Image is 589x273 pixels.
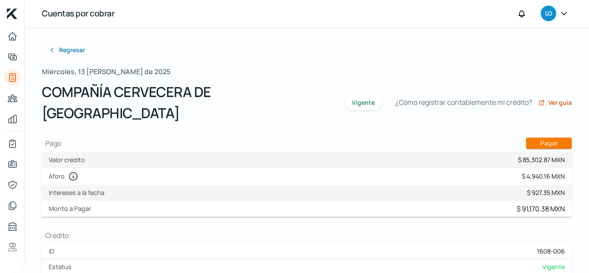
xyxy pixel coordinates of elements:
[4,156,21,173] a: Información general
[4,110,21,128] a: Mis finanzas
[4,135,21,152] a: Mi contrato
[4,48,21,66] a: Solicitar crédito
[49,204,94,213] label: Monto a Pagar
[49,188,108,197] label: Intereses a la fecha
[4,197,21,214] a: Documentos
[4,28,21,45] a: Inicio
[49,263,75,271] label: Estatus
[4,218,21,235] a: Oficina de crédito
[42,138,572,149] h1: Pago
[49,171,82,182] label: Aforo
[49,247,58,255] label: ID
[59,46,85,54] font: Regresar
[518,156,565,164] div: $ 85,302.87 MXN
[352,98,375,107] font: Vigente
[526,138,572,149] button: Pagar
[517,204,565,213] div: $ 91,170.38 MXN
[42,82,211,122] font: COMPAÑÍA CERVECERA DE [GEOGRAPHIC_DATA]
[522,172,565,180] div: $ 4,940.16 MXN
[4,90,21,107] a: Cuentas para pagar
[42,67,170,76] font: Miércoles, 13 [PERSON_NAME] de 2025
[542,263,565,271] span: Vigente
[42,8,114,19] font: Cuentas por cobrar
[42,41,92,59] button: Regresar
[527,188,565,197] div: $ 927.35 MXN
[537,247,565,255] div: 1608-006
[395,97,532,107] font: ¿Cómo registrar contablemente mi crédito?
[545,9,551,17] font: LO
[42,231,572,240] h1: Crédito
[49,156,88,164] label: Valor crédito
[4,176,21,194] a: Representantes
[538,99,572,106] a: Ver guía
[4,69,21,86] a: Cuentas por cobrar
[4,238,21,256] a: Referencias
[548,98,572,107] font: Ver guía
